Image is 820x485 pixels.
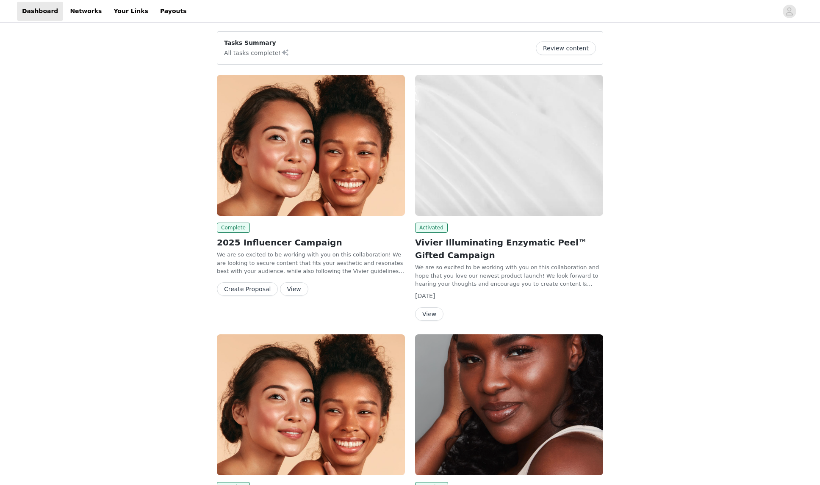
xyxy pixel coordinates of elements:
img: Vivier [217,334,405,475]
button: View [280,282,308,296]
a: Payouts [155,2,192,21]
button: Review content [536,41,596,55]
p: We are so excited to be working with you on this collaboration and hope that you love our newest ... [415,263,603,288]
a: Networks [65,2,107,21]
a: Your Links [108,2,153,21]
img: Vivier [415,334,603,475]
p: Tasks Summary [224,39,289,47]
p: All tasks complete! [224,47,289,58]
button: Create Proposal [217,282,278,296]
a: View [280,286,308,292]
h2: Vivier Illuminating Enzymatic Peel™ Gifted Campaign [415,236,603,262]
a: View [415,311,443,317]
span: Activated [415,223,448,233]
a: Dashboard [17,2,63,21]
img: Vivier [217,75,405,216]
p: We are so excited to be working with you on this collaboration! We are looking to secure content ... [217,251,405,276]
h2: 2025 Influencer Campaign [217,236,405,249]
button: View [415,307,443,321]
span: Complete [217,223,250,233]
img: Vivier [415,75,603,216]
div: avatar [785,5,793,18]
span: [DATE] [415,292,435,299]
